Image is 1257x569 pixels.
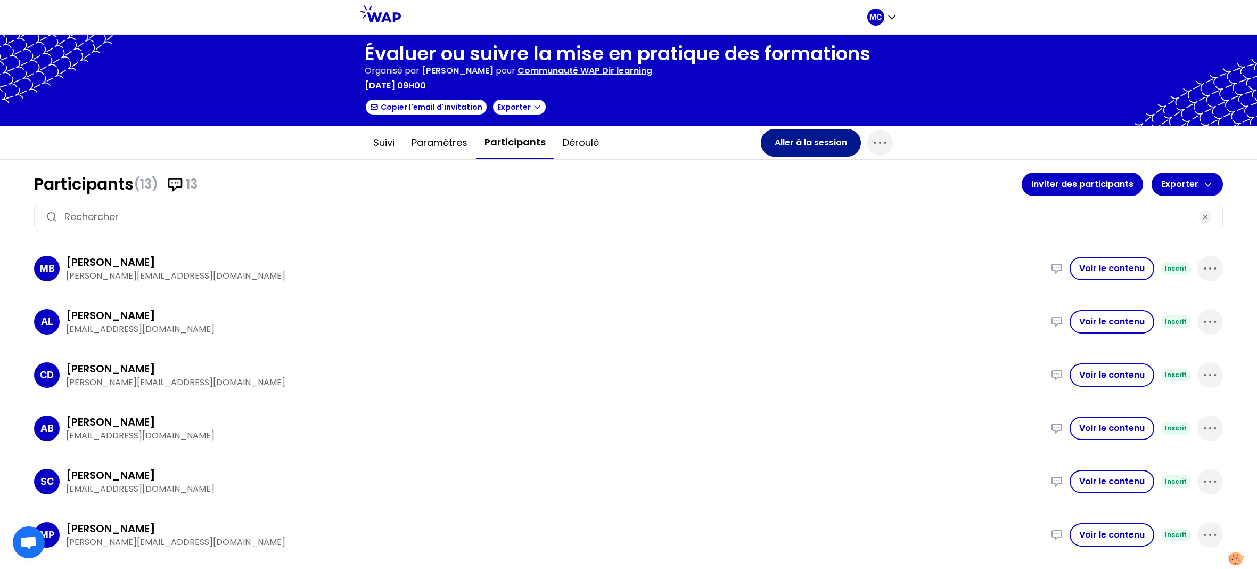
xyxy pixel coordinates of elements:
[66,429,1044,442] p: [EMAIL_ADDRESS][DOMAIN_NAME]
[365,99,488,116] button: Copier l'email d'invitation
[869,12,882,22] p: MC
[365,79,426,92] p: [DATE] 09h00
[186,176,198,193] span: 13
[39,261,55,276] p: MB
[66,308,155,323] h3: [PERSON_NAME]
[66,376,1044,389] p: [PERSON_NAME][EMAIL_ADDRESS][DOMAIN_NAME]
[365,64,420,77] p: Organisé par
[1070,257,1154,280] button: Voir le contenu
[66,255,155,270] h3: [PERSON_NAME]
[40,421,54,436] p: AB
[66,323,1044,336] p: [EMAIL_ADDRESS][DOMAIN_NAME]
[66,270,1044,282] p: [PERSON_NAME][EMAIL_ADDRESS][DOMAIN_NAME]
[1152,173,1223,196] button: Exporter
[476,126,554,159] button: Participants
[41,314,53,329] p: AL
[1161,422,1191,435] div: Inscrit
[517,64,652,77] p: Communauté WAP Dir learning
[66,483,1044,495] p: [EMAIL_ADDRESS][DOMAIN_NAME]
[134,176,158,193] span: (13)
[13,526,45,558] div: Ouvrir le chat
[1070,523,1154,547] button: Voir le contenu
[66,414,155,429] h3: [PERSON_NAME]
[761,129,861,157] button: Aller à la session
[1070,310,1154,334] button: Voir le contenu
[403,127,476,159] button: Paramètres
[1070,363,1154,387] button: Voir le contenu
[554,127,607,159] button: Déroulé
[1070,417,1154,440] button: Voir le contenu
[1161,262,1191,275] div: Inscrit
[365,127,403,159] button: Suivi
[365,43,870,64] h1: Évaluer ou suivre la mise en pratique des formations
[1022,173,1143,196] button: Inviter des participants
[66,536,1044,549] p: [PERSON_NAME][EMAIL_ADDRESS][DOMAIN_NAME]
[1161,315,1191,328] div: Inscrit
[40,368,54,383] p: CD
[1161,529,1191,541] div: Inscrit
[867,9,897,26] button: MC
[66,521,155,536] h3: [PERSON_NAME]
[492,99,547,116] button: Exporter
[39,527,55,542] p: MP
[496,64,515,77] p: pour
[64,209,1193,224] input: Rechercher
[1161,475,1191,488] div: Inscrit
[1070,470,1154,493] button: Voir le contenu
[1161,369,1191,381] div: Inscrit
[40,474,54,489] p: SC
[422,64,494,77] span: [PERSON_NAME]
[66,361,155,376] h3: [PERSON_NAME]
[34,175,1022,194] h1: Participants
[66,468,155,483] h3: [PERSON_NAME]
